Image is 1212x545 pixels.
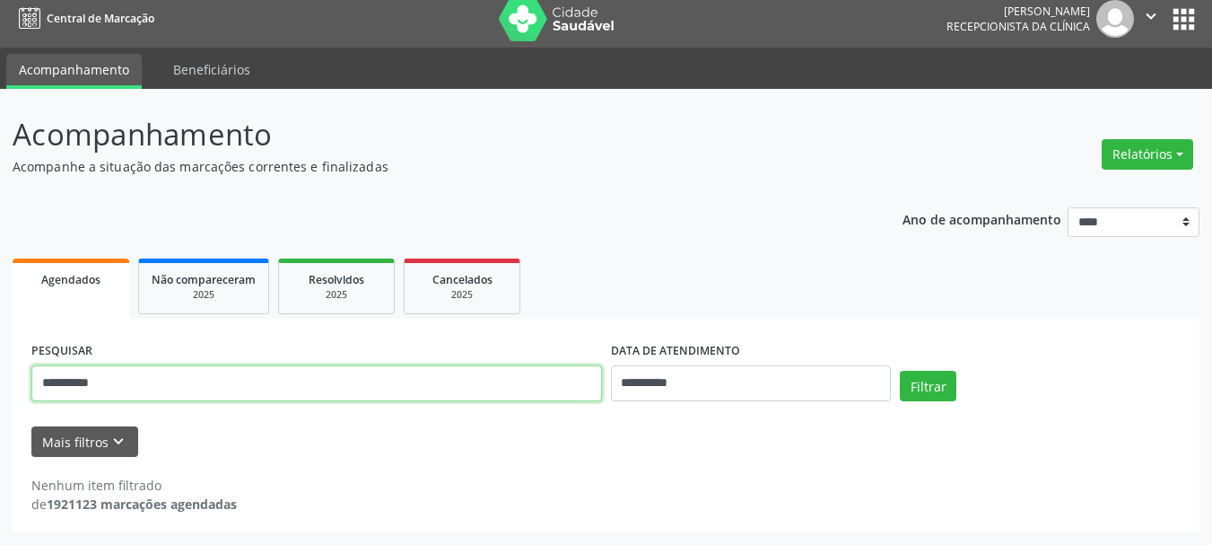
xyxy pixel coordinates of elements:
div: Nenhum item filtrado [31,476,237,495]
span: Recepcionista da clínica [946,19,1090,34]
button: Relatórios [1102,139,1193,170]
i:  [1141,6,1161,26]
label: PESQUISAR [31,338,92,365]
a: Central de Marcação [13,4,154,33]
a: Beneficiários [161,54,263,85]
p: Acompanhamento [13,112,843,157]
i: keyboard_arrow_down [109,432,128,452]
span: Central de Marcação [47,11,154,26]
a: Acompanhamento [6,54,142,89]
span: Não compareceram [152,272,256,287]
span: Cancelados [432,272,493,287]
button: Filtrar [900,371,956,401]
label: DATA DE ATENDIMENTO [611,338,740,365]
span: Agendados [41,272,100,287]
p: Ano de acompanhamento [902,207,1061,230]
div: 2025 [152,288,256,302]
div: 2025 [292,288,381,302]
button: apps [1168,4,1199,35]
p: Acompanhe a situação das marcações correntes e finalizadas [13,157,843,176]
div: [PERSON_NAME] [946,4,1090,19]
button: Mais filtroskeyboard_arrow_down [31,426,138,458]
strong: 1921123 marcações agendadas [47,496,237,513]
div: de [31,495,237,514]
div: 2025 [417,288,507,302]
span: Resolvidos [309,272,364,287]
